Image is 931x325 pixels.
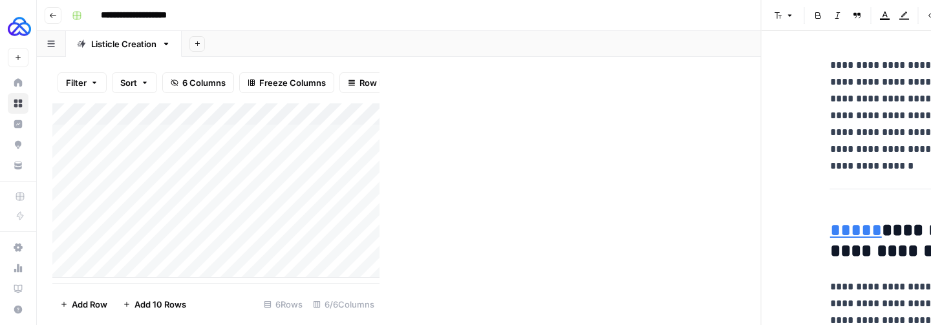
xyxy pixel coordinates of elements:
button: Row Height [339,72,414,93]
button: Filter [58,72,107,93]
span: Sort [120,76,137,89]
span: Filter [66,76,87,89]
a: Browse [8,93,28,114]
img: AUQ Logo [8,15,31,38]
span: Row Height [359,76,406,89]
a: Settings [8,237,28,258]
a: Learning Hub [8,278,28,299]
a: Opportunities [8,134,28,155]
div: 6 Rows [259,294,308,315]
div: Listicle Creation [91,37,156,50]
span: Add Row [72,298,107,311]
button: Add 10 Rows [115,294,194,315]
button: 6 Columns [162,72,234,93]
span: Freeze Columns [259,76,326,89]
button: Help + Support [8,299,28,320]
a: Insights [8,114,28,134]
button: Freeze Columns [239,72,334,93]
button: Add Row [52,294,115,315]
span: 6 Columns [182,76,226,89]
a: Usage [8,258,28,278]
a: Listicle Creation [66,31,182,57]
a: Your Data [8,155,28,176]
a: Home [8,72,28,93]
button: Workspace: AUQ [8,10,28,43]
button: Sort [112,72,157,93]
div: 6/6 Columns [308,294,380,315]
span: Add 10 Rows [134,298,186,311]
